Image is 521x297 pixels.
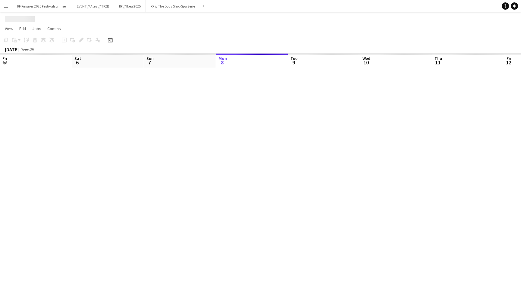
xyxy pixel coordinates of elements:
[435,56,442,61] span: Thu
[146,59,154,66] span: 7
[146,56,154,61] span: Sun
[218,56,227,61] span: Mon
[20,47,35,51] span: Week 36
[74,56,81,61] span: Sat
[5,26,13,31] span: View
[74,59,81,66] span: 6
[32,26,41,31] span: Jobs
[19,26,26,31] span: Edit
[5,46,19,52] div: [DATE]
[30,25,44,32] a: Jobs
[12,0,72,12] button: RF Ringnes 2025 Festivalsommer
[434,59,442,66] span: 11
[2,59,7,66] span: 5
[2,25,16,32] a: View
[114,0,146,12] button: RF // Ikea 2025
[290,56,297,61] span: Tue
[47,26,61,31] span: Comms
[363,56,370,61] span: Wed
[290,59,297,66] span: 9
[506,59,511,66] span: 12
[45,25,63,32] a: Comms
[362,59,370,66] span: 10
[72,0,114,12] button: EVENT // Atea // TP2B
[2,56,7,61] span: Fri
[17,25,29,32] a: Edit
[507,56,511,61] span: Fri
[146,0,200,12] button: RF // The Body Shop Spa Serie
[218,59,227,66] span: 8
